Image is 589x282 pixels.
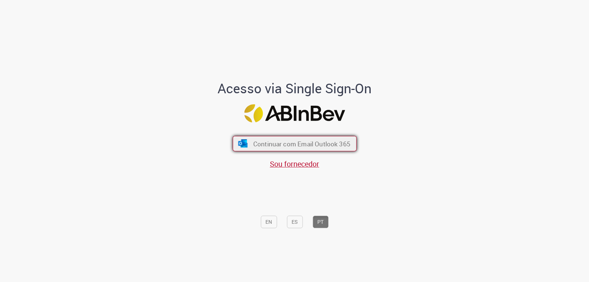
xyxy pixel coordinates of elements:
img: ícone Azure/Microsoft 360 [237,139,248,147]
h1: Acesso via Single Sign-On [193,81,397,96]
button: PT [313,216,328,228]
a: Sou fornecedor [270,159,319,169]
button: ES [287,216,303,228]
button: ícone Azure/Microsoft 360 Continuar com Email Outlook 365 [233,136,357,151]
span: Continuar com Email Outlook 365 [253,139,350,148]
img: Logo ABInBev [244,104,345,122]
button: EN [261,216,277,228]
